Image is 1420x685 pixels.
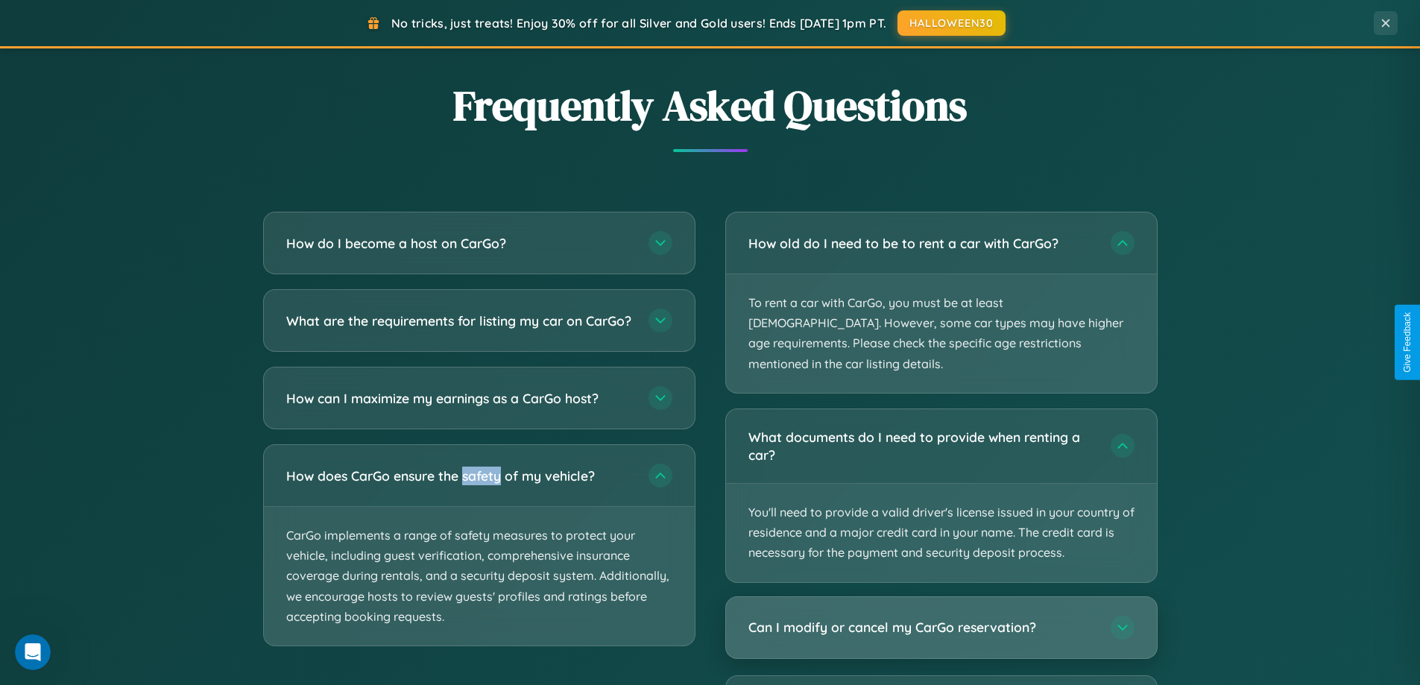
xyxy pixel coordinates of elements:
div: Give Feedback [1402,312,1413,373]
h3: What documents do I need to provide when renting a car? [748,428,1096,464]
h3: What are the requirements for listing my car on CarGo? [286,312,634,330]
h3: How old do I need to be to rent a car with CarGo? [748,234,1096,253]
h3: How do I become a host on CarGo? [286,234,634,253]
button: HALLOWEEN30 [897,10,1006,36]
p: You'll need to provide a valid driver's license issued in your country of residence and a major c... [726,484,1157,582]
h2: Frequently Asked Questions [263,77,1158,134]
p: To rent a car with CarGo, you must be at least [DEMOGRAPHIC_DATA]. However, some car types may ha... [726,274,1157,393]
h3: How can I maximize my earnings as a CarGo host? [286,389,634,408]
span: No tricks, just treats! Enjoy 30% off for all Silver and Gold users! Ends [DATE] 1pm PT. [391,16,886,31]
iframe: Intercom live chat [15,634,51,670]
h3: Can I modify or cancel my CarGo reservation? [748,618,1096,637]
p: CarGo implements a range of safety measures to protect your vehicle, including guest verification... [264,507,695,645]
h3: How does CarGo ensure the safety of my vehicle? [286,467,634,485]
